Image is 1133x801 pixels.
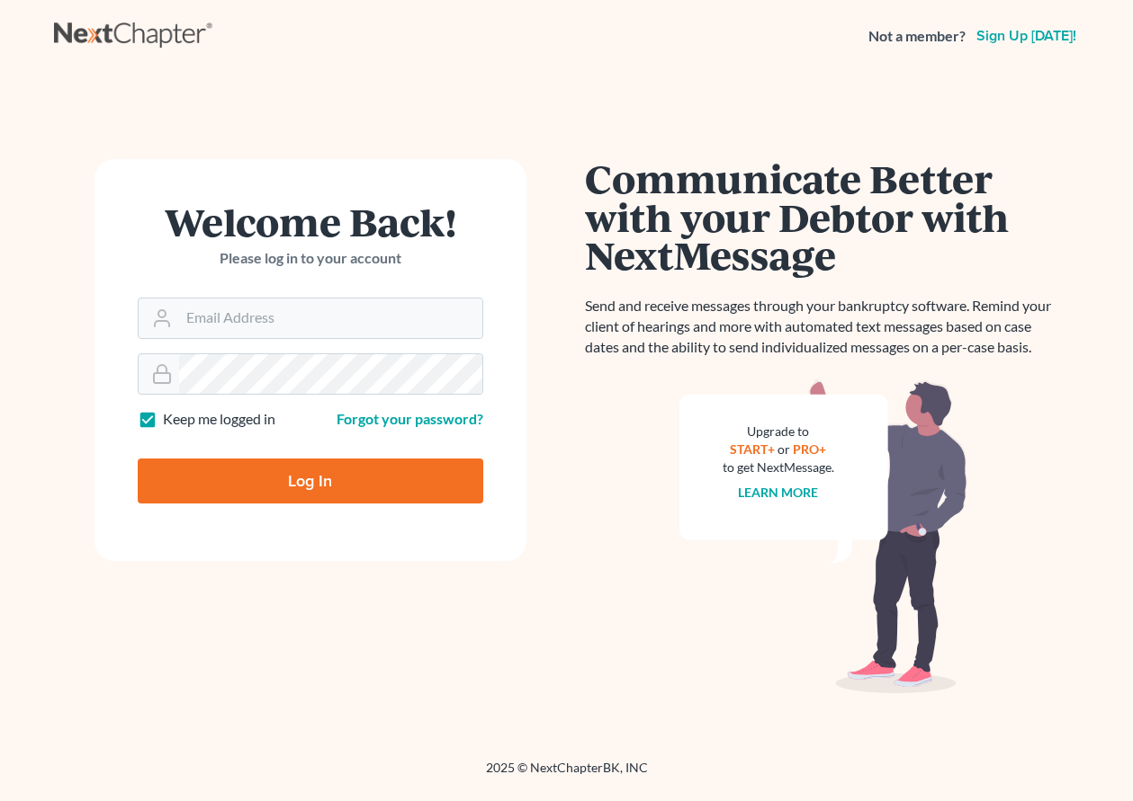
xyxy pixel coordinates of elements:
span: or [778,441,790,457]
img: nextmessage_bg-59042aed3d76b12b5cd301f8e5b87938c9018125f34e5fa2b7a6b67550977c72.svg [679,379,967,694]
a: START+ [730,441,775,457]
h1: Welcome Back! [138,202,483,241]
a: Sign up [DATE]! [973,29,1080,43]
div: to get NextMessage. [723,458,834,476]
h1: Communicate Better with your Debtor with NextMessage [585,159,1062,274]
strong: Not a member? [868,26,966,47]
a: PRO+ [793,441,826,457]
div: Upgrade to [723,423,834,441]
p: Please log in to your account [138,248,483,269]
p: Send and receive messages through your bankruptcy software. Remind your client of hearings and mo... [585,296,1062,358]
div: 2025 © NextChapterBK, INC [54,759,1080,791]
label: Keep me logged in [163,409,275,430]
a: Forgot your password? [337,410,483,427]
input: Log In [138,458,483,503]
input: Email Address [179,298,482,338]
a: Learn more [738,485,818,500]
